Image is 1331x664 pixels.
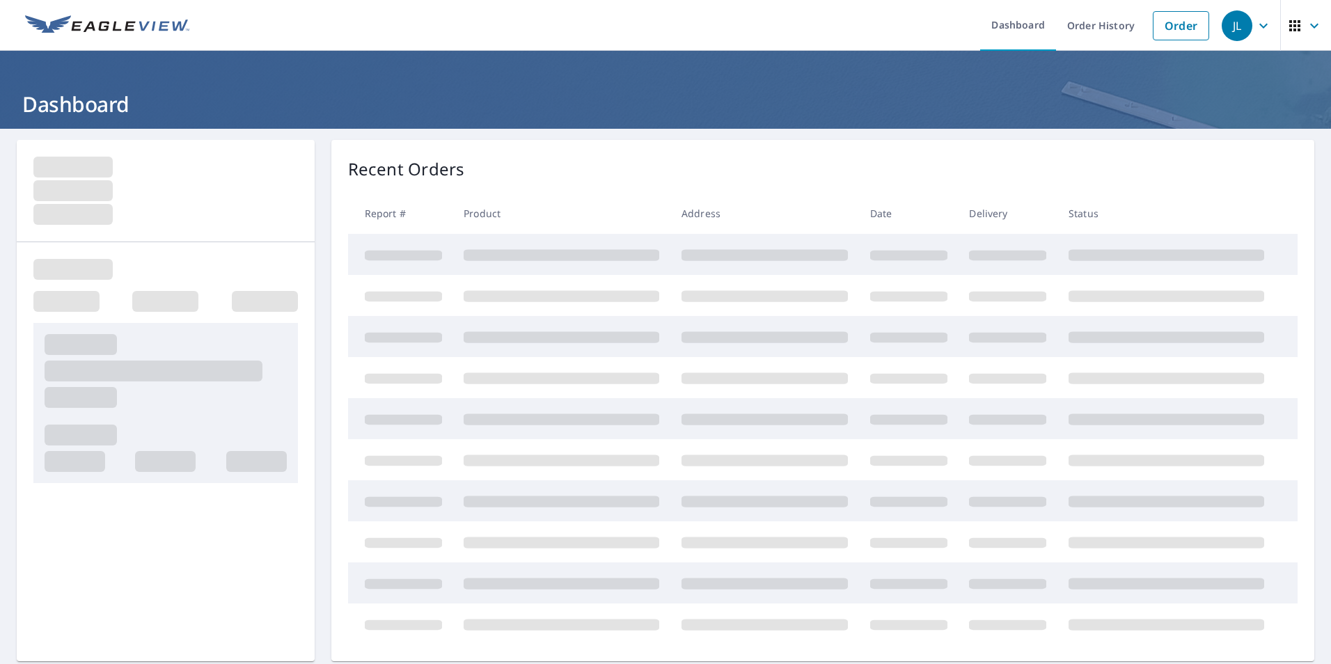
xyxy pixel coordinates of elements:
img: EV Logo [25,15,189,36]
h1: Dashboard [17,90,1314,118]
p: Recent Orders [348,157,465,182]
a: Order [1153,11,1209,40]
th: Status [1057,193,1275,234]
th: Address [670,193,859,234]
th: Product [452,193,670,234]
div: JL [1222,10,1252,41]
th: Report # [348,193,453,234]
th: Date [859,193,959,234]
th: Delivery [958,193,1057,234]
